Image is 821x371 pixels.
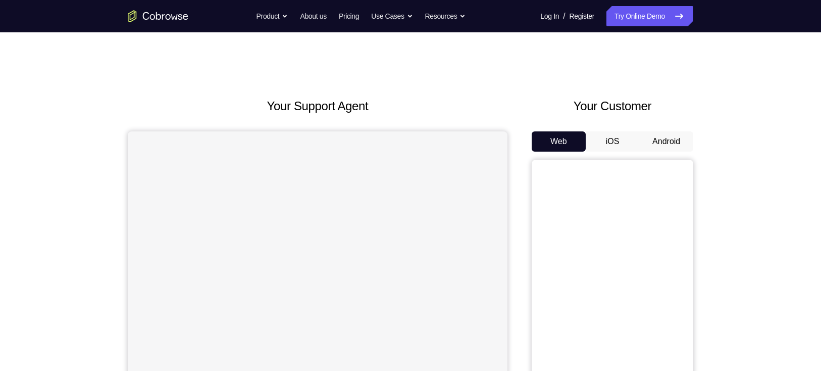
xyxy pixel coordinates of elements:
button: Web [532,131,586,152]
span: / [563,10,565,22]
button: iOS [586,131,640,152]
a: Pricing [339,6,359,26]
h2: Your Support Agent [128,97,507,115]
a: Try Online Demo [606,6,693,26]
button: Use Cases [371,6,413,26]
a: Go to the home page [128,10,188,22]
a: About us [300,6,326,26]
button: Resources [425,6,466,26]
a: Register [570,6,594,26]
a: Log In [540,6,559,26]
button: Android [639,131,693,152]
button: Product [256,6,288,26]
h2: Your Customer [532,97,693,115]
